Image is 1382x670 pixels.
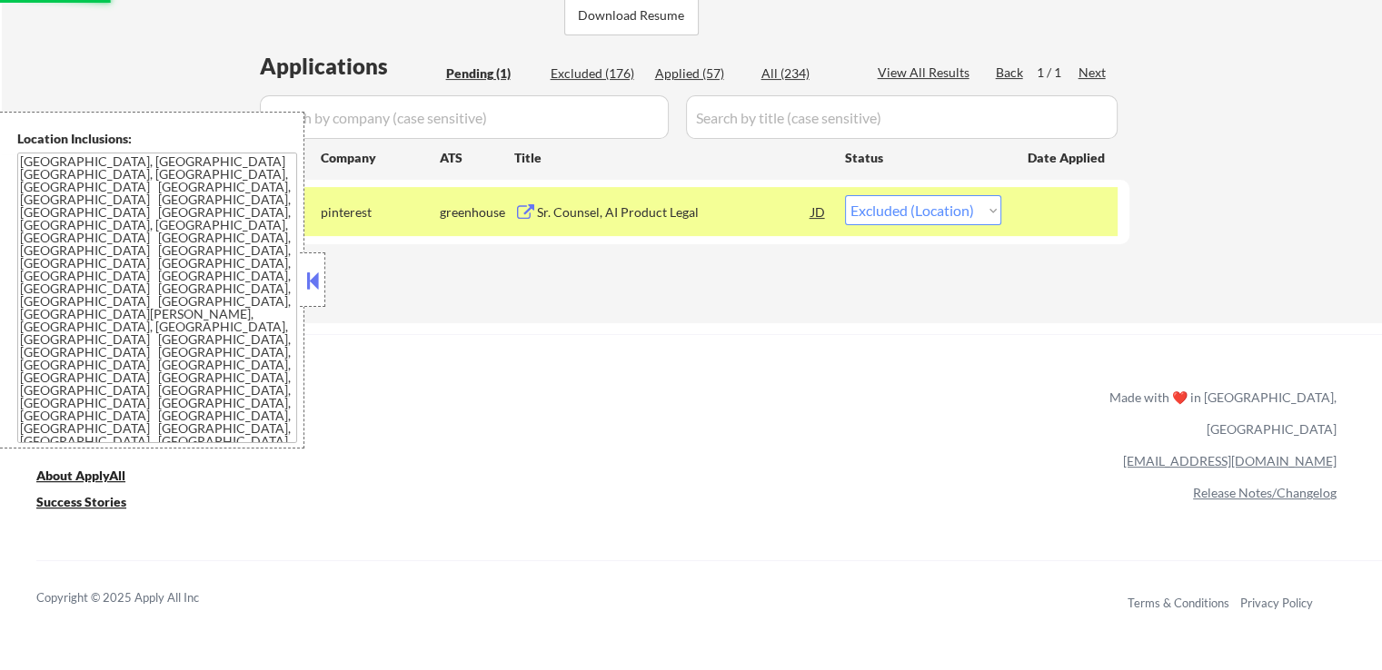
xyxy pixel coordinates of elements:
a: Success Stories [36,492,151,515]
a: Release Notes/Changelog [1193,485,1337,500]
div: Applications [260,55,440,77]
div: Excluded (176) [551,64,641,83]
div: Location Inclusions: [17,130,297,148]
input: Search by title (case sensitive) [686,95,1118,139]
div: Sr. Counsel, AI Product Legal [537,203,811,222]
div: 1 / 1 [1037,64,1079,82]
div: Date Applied [1028,149,1108,167]
div: Title [514,149,828,167]
a: About ApplyAll [36,466,151,488]
div: ATS [440,149,514,167]
div: Next [1079,64,1108,82]
div: Applied (57) [655,64,746,83]
div: View All Results [878,64,975,82]
a: Privacy Policy [1240,596,1313,610]
a: [EMAIL_ADDRESS][DOMAIN_NAME] [1123,453,1337,468]
div: greenhouse [440,203,514,222]
div: All (234) [761,64,852,83]
a: Refer & earn free applications 👯‍♀️ [36,407,730,426]
div: Status [845,141,1001,173]
div: JD [810,195,828,228]
u: About ApplyAll [36,468,125,483]
a: Terms & Conditions [1128,596,1229,610]
div: Company [321,149,440,167]
div: Copyright © 2025 Apply All Inc [36,589,245,607]
input: Search by company (case sensitive) [260,95,669,139]
div: Made with ❤️ in [GEOGRAPHIC_DATA], [GEOGRAPHIC_DATA] [1102,381,1337,445]
u: Success Stories [36,494,126,509]
div: Back [996,64,1025,82]
div: pinterest [321,203,440,222]
div: Pending (1) [446,64,537,83]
